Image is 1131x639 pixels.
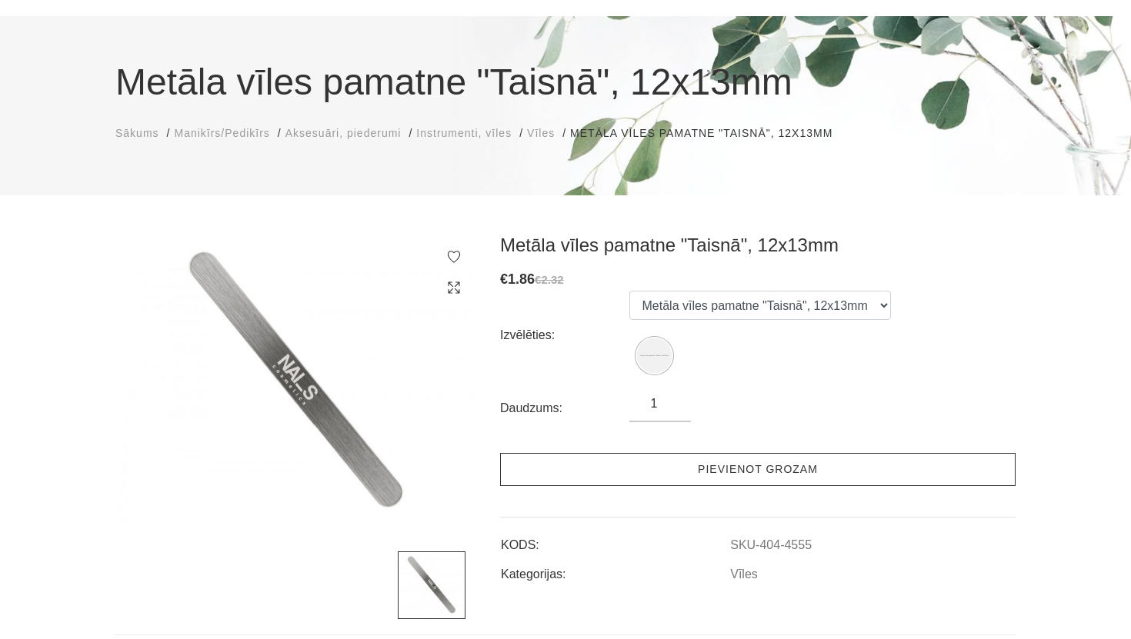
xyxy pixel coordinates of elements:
span: Sākums [115,127,159,139]
span: Vīles [527,127,555,139]
img: ... [115,234,477,528]
div: Daudzums: [500,396,629,421]
td: KODS: [500,525,729,554]
div: Izvēlēties: [500,323,629,348]
td: Kategorijas: [500,554,729,584]
h1: Metāla vīles pamatne "Taisnā", 12x13mm [115,55,1016,110]
a: Manikīrs/Pedikīrs [174,125,269,141]
a: Sākums [115,125,159,141]
a: Aksesuāri, piederumi [285,125,402,141]
a: Vīles [527,125,555,141]
span: 1.86 [508,271,535,287]
span: Aksesuāri, piederumi [285,127,402,139]
span: Manikīrs/Pedikīrs [174,127,269,139]
a: Vīles [730,567,758,581]
img: Metāla vīles pamatne "Taisnā", 12x13mm [637,338,672,373]
li: Metāla vīles pamatne "Taisnā", 12x13mm [570,125,848,141]
s: €2.32 [535,273,564,286]
span: Instrumenti, vīles [416,127,512,139]
img: ... [398,551,465,619]
span: € [500,271,508,287]
a: SKU-404-4555 [730,538,812,552]
a: Pievienot grozam [500,453,1016,486]
h3: Metāla vīles pamatne "Taisnā", 12x13mm [500,234,1016,257]
a: Instrumenti, vīles [416,125,512,141]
